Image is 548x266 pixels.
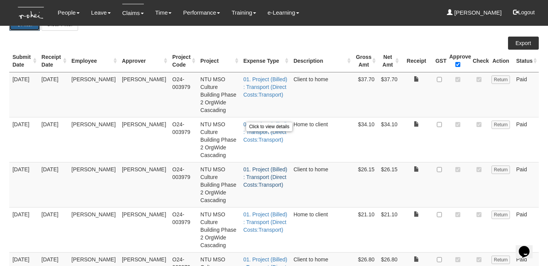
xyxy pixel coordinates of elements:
[197,50,240,72] th: Project : activate to sort column ascending
[9,72,38,117] td: [DATE]
[38,117,68,162] td: [DATE]
[491,120,510,129] input: Return
[119,207,169,252] td: [PERSON_NAME]
[91,4,111,22] a: Leave
[169,50,197,72] th: Project Code : activate to sort column ascending
[119,72,169,117] td: [PERSON_NAME]
[491,166,510,174] input: Return
[268,4,299,22] a: e-Learning
[243,121,287,143] a: 01. Project (Billed) : Transport (Direct Costs:Transport)
[119,50,169,72] th: Approver : activate to sort column ascending
[432,50,446,72] th: GST
[155,4,172,22] a: Time
[290,50,353,72] th: Description : activate to sort column ascending
[9,117,38,162] td: [DATE]
[68,117,119,162] td: [PERSON_NAME]
[169,207,197,252] td: O24-003979
[38,207,68,252] td: [DATE]
[122,4,144,22] a: Claims
[378,117,401,162] td: $34.10
[378,207,401,252] td: $21.10
[119,162,169,207] td: [PERSON_NAME]
[68,207,119,252] td: [PERSON_NAME]
[197,162,240,207] td: NTU MSO Culture Building Phase 2 OrgWide Cascading
[9,207,38,252] td: [DATE]
[197,72,240,117] td: NTU MSO Culture Building Phase 2 OrgWide Cascading
[508,3,540,22] button: Logout
[169,162,197,207] td: O24-003979
[513,50,538,72] th: Status : activate to sort column ascending
[488,50,513,72] th: Action
[513,162,538,207] td: Paid
[58,4,80,22] a: People
[38,162,68,207] td: [DATE]
[169,72,197,117] td: O24-003979
[9,162,38,207] td: [DATE]
[508,37,539,50] a: Export
[491,75,510,84] input: Return
[513,207,538,252] td: Paid
[232,4,256,22] a: Training
[378,72,401,117] td: $37.70
[353,162,378,207] td: $26.15
[513,72,538,117] td: Paid
[290,117,353,162] td: Home to client
[290,162,353,207] td: Client to home
[470,50,488,72] th: Check
[240,50,291,72] th: Expense Type : activate to sort column ascending
[68,72,119,117] td: [PERSON_NAME]
[243,166,287,188] a: 01. Project (Billed) : Transport (Direct Costs:Transport)
[353,72,378,117] td: $37.70
[447,4,502,22] a: [PERSON_NAME]
[513,117,538,162] td: Paid
[353,50,378,72] th: Gross Amt : activate to sort column ascending
[378,50,401,72] th: Net Amt : activate to sort column ascending
[378,162,401,207] td: $26.15
[446,50,470,72] th: Approve
[290,72,353,117] td: Client to home
[169,117,197,162] td: O24-003979
[353,207,378,252] td: $21.10
[243,211,287,233] a: 01. Project (Billed) : Transport (Direct Costs:Transport)
[119,117,169,162] td: [PERSON_NAME]
[516,235,540,258] iframe: chat widget
[290,207,353,252] td: Home to client
[9,50,38,72] th: Submit Date : activate to sort column ascending
[401,50,433,72] th: Receipt
[38,72,68,117] td: [DATE]
[353,117,378,162] td: $34.10
[197,117,240,162] td: NTU MSO Culture Building Phase 2 OrgWide Cascading
[197,207,240,252] td: NTU MSO Culture Building Phase 2 OrgWide Cascading
[243,76,287,98] a: 01. Project (Billed) : Transport (Direct Costs:Transport)
[38,50,68,72] th: Receipt Date : activate to sort column ascending
[68,50,119,72] th: Employee : activate to sort column ascending
[183,4,220,22] a: Performance
[491,256,510,264] input: Return
[491,211,510,219] input: Return
[68,162,119,207] td: [PERSON_NAME]
[246,122,293,131] div: Click to view details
